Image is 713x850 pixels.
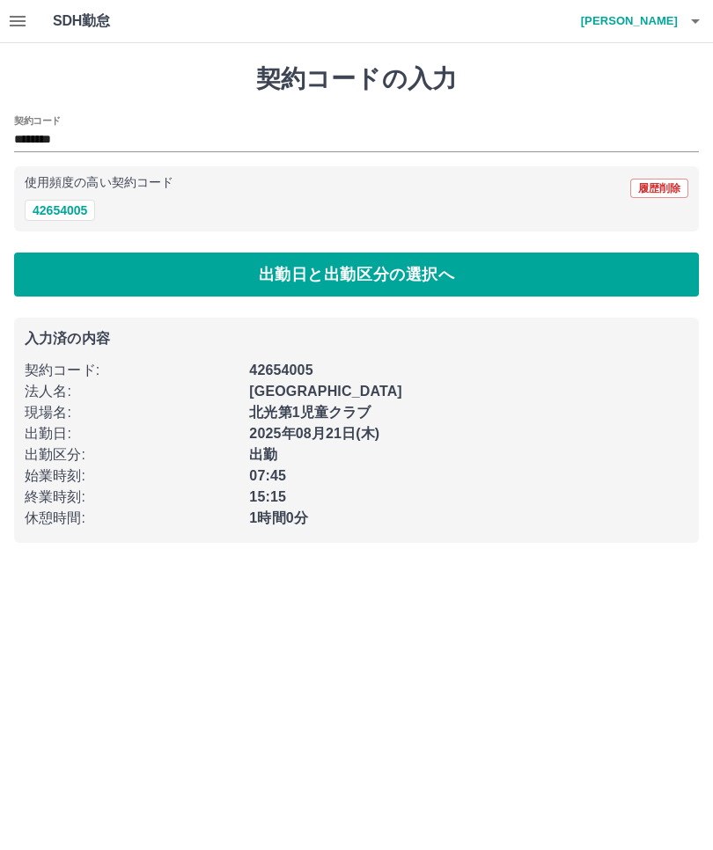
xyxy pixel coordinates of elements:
[25,402,239,423] p: 現場名 :
[630,179,688,198] button: 履歴削除
[249,489,286,504] b: 15:15
[25,487,239,508] p: 終業時刻 :
[249,363,312,377] b: 42654005
[25,444,239,465] p: 出勤区分 :
[25,381,239,402] p: 法人名 :
[249,447,277,462] b: 出勤
[249,426,379,441] b: 2025年08月21日(木)
[25,177,173,189] p: 使用頻度の高い契約コード
[14,64,699,94] h1: 契約コードの入力
[14,114,61,128] h2: 契約コード
[249,510,308,525] b: 1時間0分
[25,508,239,529] p: 休憩時間 :
[14,253,699,297] button: 出勤日と出勤区分の選択へ
[25,332,688,346] p: 入力済の内容
[25,423,239,444] p: 出勤日 :
[249,405,371,420] b: 北光第1児童クラブ
[25,200,95,221] button: 42654005
[249,468,286,483] b: 07:45
[249,384,402,399] b: [GEOGRAPHIC_DATA]
[25,360,239,381] p: 契約コード :
[25,465,239,487] p: 始業時刻 :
